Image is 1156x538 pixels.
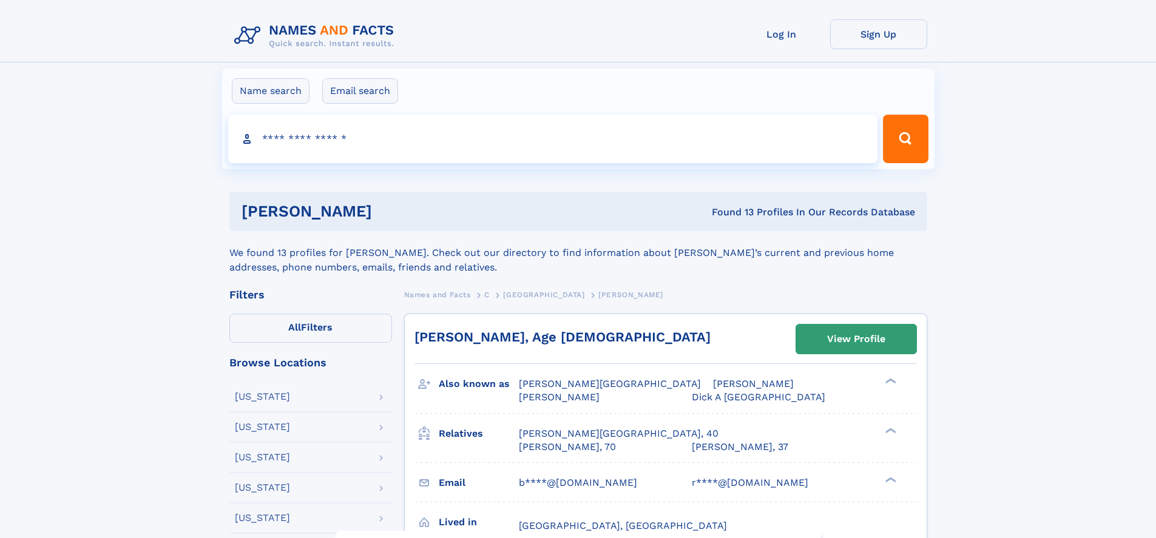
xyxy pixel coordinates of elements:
[692,440,788,454] a: [PERSON_NAME], 37
[229,231,927,275] div: We found 13 profiles for [PERSON_NAME]. Check out our directory to find information about [PERSON...
[882,476,897,483] div: ❯
[229,314,392,343] label: Filters
[713,378,794,389] span: [PERSON_NAME]
[439,512,519,533] h3: Lived in
[404,287,471,302] a: Names and Facts
[519,440,616,454] a: [PERSON_NAME], 70
[519,391,600,403] span: [PERSON_NAME]
[542,206,915,219] div: Found 13 Profiles In Our Records Database
[235,452,290,462] div: [US_STATE]
[519,378,701,389] span: [PERSON_NAME][GEOGRAPHIC_DATA]
[598,291,663,299] span: [PERSON_NAME]
[439,472,519,493] h3: Email
[519,520,727,531] span: [GEOGRAPHIC_DATA], [GEOGRAPHIC_DATA]
[229,357,392,368] div: Browse Locations
[883,115,928,163] button: Search Button
[882,377,897,385] div: ❯
[439,423,519,444] h3: Relatives
[235,513,290,523] div: [US_STATE]
[235,422,290,432] div: [US_STATE]
[692,391,825,403] span: Dick A [GEOGRAPHIC_DATA]
[322,78,398,104] label: Email search
[519,427,718,440] a: [PERSON_NAME][GEOGRAPHIC_DATA], 40
[228,115,878,163] input: search input
[229,19,404,52] img: Logo Names and Facts
[882,426,897,434] div: ❯
[796,324,916,354] a: View Profile
[288,321,301,333] span: All
[229,289,392,300] div: Filters
[830,19,927,49] a: Sign Up
[414,329,711,345] a: [PERSON_NAME], Age [DEMOGRAPHIC_DATA]
[503,287,584,302] a: [GEOGRAPHIC_DATA]
[232,78,309,104] label: Name search
[733,19,830,49] a: Log In
[242,204,542,219] h1: [PERSON_NAME]
[235,392,290,402] div: [US_STATE]
[439,374,519,394] h3: Also known as
[503,291,584,299] span: [GEOGRAPHIC_DATA]
[235,483,290,493] div: [US_STATE]
[484,287,490,302] a: C
[827,325,885,353] div: View Profile
[484,291,490,299] span: C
